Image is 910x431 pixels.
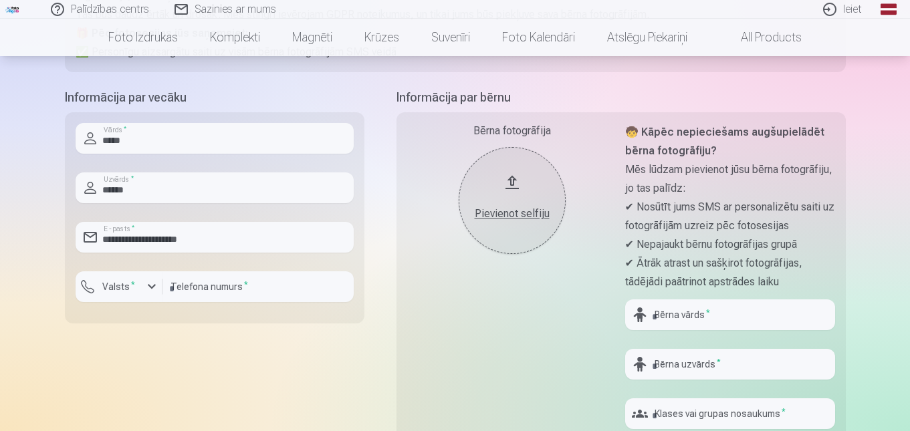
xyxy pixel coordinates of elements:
button: Pievienot selfiju [459,147,566,254]
a: Magnēti [276,19,348,56]
div: Bērna fotogrāfija [407,123,617,139]
p: ✔ Nosūtīt jums SMS ar personalizētu saiti uz fotogrāfijām uzreiz pēc fotosesijas [625,198,835,235]
label: Valsts [97,280,140,293]
button: Valsts* [76,271,162,302]
a: Foto izdrukas [92,19,194,56]
a: Suvenīri [415,19,486,56]
a: Atslēgu piekariņi [591,19,703,56]
p: Mēs lūdzam pievienot jūsu bērna fotogrāfiju, jo tas palīdz: [625,160,835,198]
h5: Informācija par vecāku [65,88,364,107]
img: /fa1 [5,5,20,13]
div: Pievienot selfiju [472,206,552,222]
strong: 🧒 Kāpēc nepieciešams augšupielādēt bērna fotogrāfiju? [625,126,824,157]
a: Foto kalendāri [486,19,591,56]
p: ✔ Nepajaukt bērnu fotogrāfijas grupā [625,235,835,254]
p: ✔ Ātrāk atrast un sašķirot fotogrāfijas, tādējādi paātrinot apstrādes laiku [625,254,835,291]
a: All products [703,19,818,56]
h5: Informācija par bērnu [396,88,846,107]
a: Krūzes [348,19,415,56]
a: Komplekti [194,19,276,56]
